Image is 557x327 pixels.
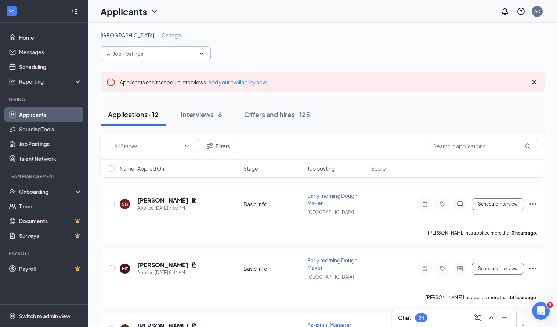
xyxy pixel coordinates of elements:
[500,313,509,322] svg: Minimize
[19,151,82,166] a: Talent Network
[19,78,82,85] div: Reporting
[8,7,15,15] svg: WorkstreamLogo
[307,165,335,172] span: Job posting
[19,122,82,137] a: Sourcing Tools
[528,200,537,208] svg: Ellipses
[243,265,303,272] div: Basic Info
[485,312,497,324] button: ChevronUp
[101,32,154,39] span: [GEOGRAPHIC_DATA]
[19,137,82,151] a: Job Postings
[107,50,196,58] input: All Job Postings
[122,201,128,207] div: SB
[19,199,82,214] a: Team
[9,188,16,195] svg: UserCheck
[122,266,128,272] div: ME
[199,139,236,153] button: Filter Filters
[307,192,357,206] span: Early morning Dough Maker
[137,261,188,269] h5: [PERSON_NAME]
[427,139,537,153] input: Search in applications
[106,78,115,87] svg: Error
[534,8,540,14] div: AR
[472,263,524,275] button: Schedule Interview
[137,269,197,276] div: Applied [DATE] 8:44 AM
[528,264,537,273] svg: Ellipses
[420,266,429,272] svg: Note
[307,257,357,271] span: Early morning Dough Maker
[191,262,197,268] svg: Document
[181,110,222,119] div: Interviews · 6
[398,314,411,322] h3: Chat
[137,204,197,212] div: Applied [DATE] 7:50 PM
[101,5,147,18] h1: Applicants
[243,165,258,172] span: Stage
[184,143,190,149] svg: ChevronDown
[19,45,82,59] a: Messages
[191,197,197,203] svg: Document
[120,165,164,172] span: Name · Applied On
[307,210,354,215] span: [GEOGRAPHIC_DATA]
[162,32,181,39] span: Change
[474,313,482,322] svg: ComposeMessage
[499,312,510,324] button: Minimize
[509,295,536,300] b: 14 hours ago
[9,173,80,179] div: Team Management
[114,142,181,150] input: All Stages
[108,110,159,119] div: Applications · 12
[19,107,82,122] a: Applicants
[438,266,447,272] svg: Tag
[71,8,78,15] svg: Collapse
[371,165,386,172] span: Score
[426,294,537,301] p: [PERSON_NAME] has applied more than .
[472,198,524,210] button: Schedule Interview
[199,51,205,57] svg: ChevronDown
[120,79,267,86] span: Applicants can't schedule interviews.
[208,79,267,86] a: Add your availability now
[19,214,82,228] a: DocumentsCrown
[487,313,496,322] svg: ChevronUp
[456,266,464,272] svg: ActiveChat
[243,200,303,208] div: Basic Info
[500,7,509,16] svg: Notifications
[19,261,82,276] a: PayrollCrown
[532,302,550,320] iframe: Intercom live chat
[9,96,80,102] div: Hiring
[438,201,447,207] svg: Tag
[525,143,531,149] svg: MagnifyingGlass
[205,142,214,150] svg: Filter
[456,201,464,207] svg: ActiveChat
[307,274,354,280] span: [GEOGRAPHIC_DATA]
[19,59,82,74] a: Scheduling
[517,7,525,16] svg: QuestionInfo
[547,302,553,308] span: 3
[9,312,16,320] svg: Settings
[19,188,76,195] div: Onboarding
[19,228,82,243] a: SurveysCrown
[512,230,536,236] b: 3 hours ago
[428,230,537,236] p: [PERSON_NAME] has applied more than .
[530,78,539,87] svg: Cross
[472,312,484,324] button: ComposeMessage
[150,7,159,16] svg: ChevronDown
[418,315,424,321] div: 24
[244,110,310,119] div: Offers and hires · 125
[19,30,82,45] a: Home
[137,196,188,204] h5: [PERSON_NAME]
[9,250,80,257] div: Payroll
[19,312,70,320] div: Switch to admin view
[420,201,429,207] svg: Note
[9,78,16,85] svg: Analysis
